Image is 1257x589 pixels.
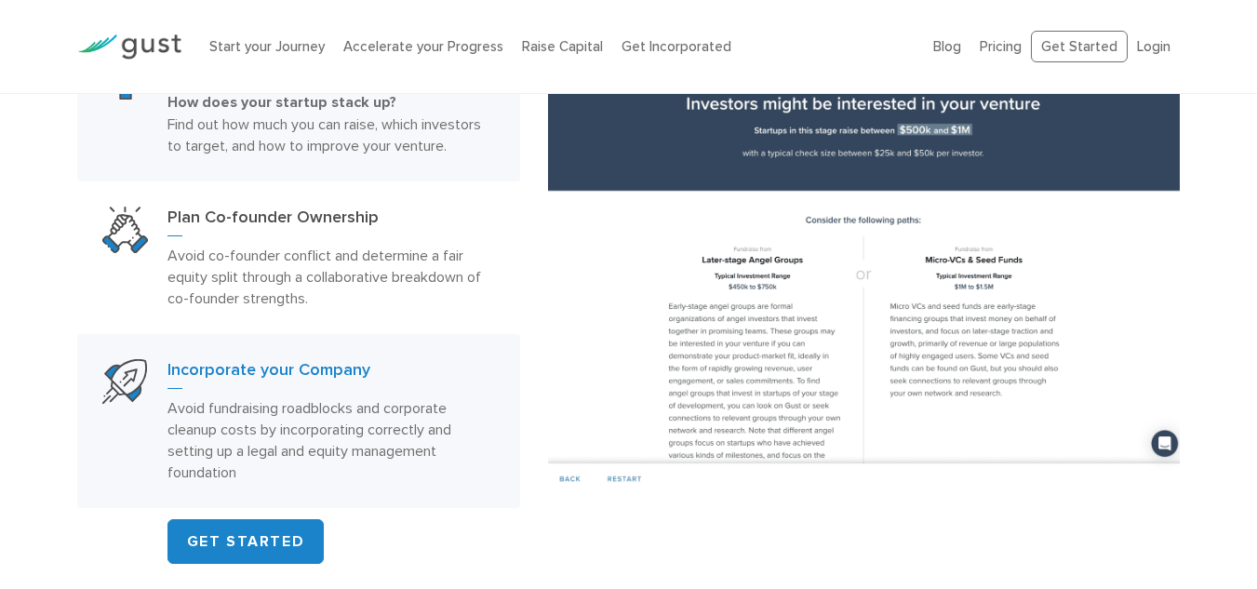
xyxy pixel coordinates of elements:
[167,115,481,154] span: Find out how much you can raise, which investors to target, and how to improve your venture.
[980,38,1022,55] a: Pricing
[77,334,521,508] a: Start Your CompanyIncorporate your CompanyAvoid fundraising roadblocks and corporate cleanup cost...
[102,359,147,404] img: Start Your Company
[102,207,149,253] img: Plan Co Founder Ownership
[548,7,1180,492] img: Benchmark your Venture
[622,38,731,55] a: Get Incorporated
[167,207,496,236] h3: Plan Co-founder Ownership
[167,93,396,112] strong: How does your startup stack up?
[1031,31,1128,63] a: Get Started
[1137,38,1170,55] a: Login
[167,245,496,309] p: Avoid co-founder conflict and determine a fair equity split through a collaborative breakdown of ...
[343,38,503,55] a: Accelerate your Progress
[209,38,325,55] a: Start your Journey
[77,34,181,60] img: Gust Logo
[167,397,496,483] p: Avoid fundraising roadblocks and corporate cleanup costs by incorporating correctly and setting u...
[77,28,521,181] a: Benchmark Your VentureBenchmark your VentureHow does your startup stack up? Find out how much you...
[933,38,961,55] a: Blog
[167,359,496,389] h3: Incorporate your Company
[167,519,325,564] a: GET STARTED
[77,181,521,334] a: Plan Co Founder OwnershipPlan Co-founder OwnershipAvoid co-founder conflict and determine a fair ...
[522,38,603,55] a: Raise Capital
